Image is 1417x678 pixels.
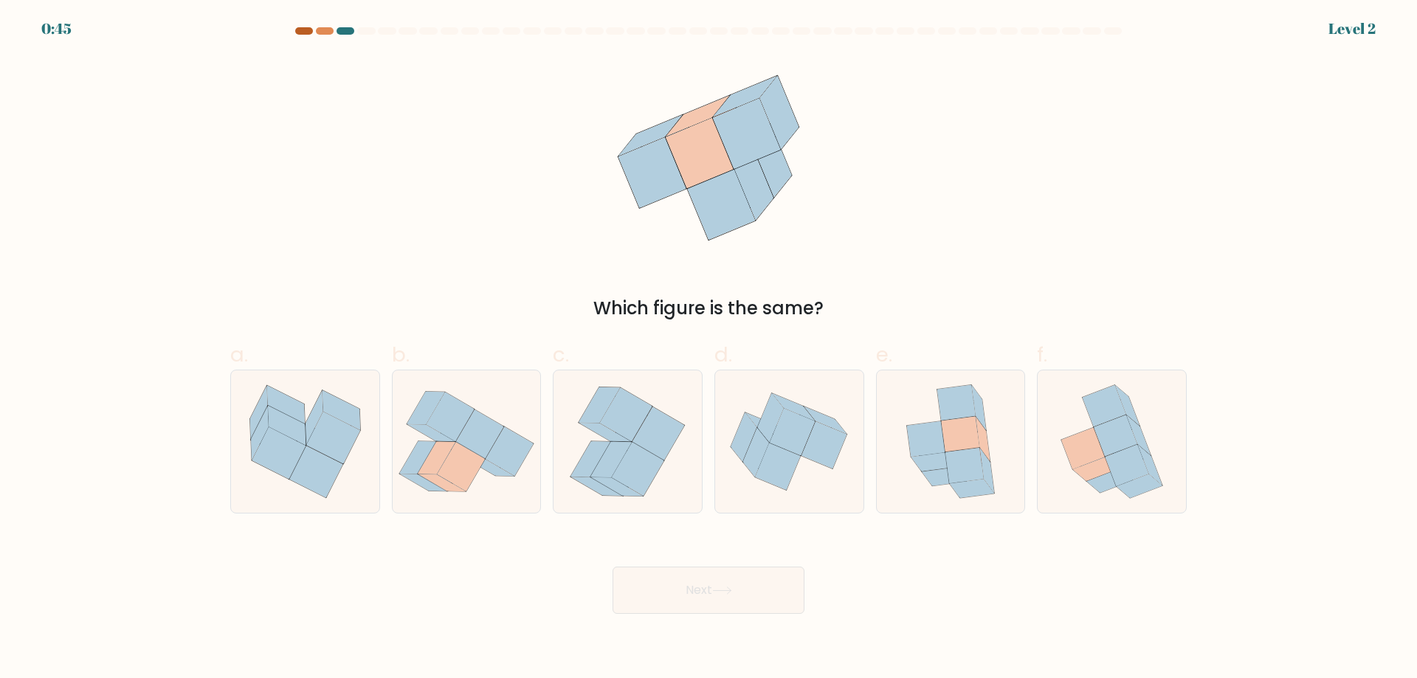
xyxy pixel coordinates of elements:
div: Level 2 [1328,18,1376,40]
div: 0:45 [41,18,72,40]
span: c. [553,340,569,369]
span: d. [714,340,732,369]
span: a. [230,340,248,369]
span: f. [1037,340,1047,369]
span: b. [392,340,410,369]
span: e. [876,340,892,369]
div: Which figure is the same? [239,295,1178,322]
button: Next [613,567,804,614]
